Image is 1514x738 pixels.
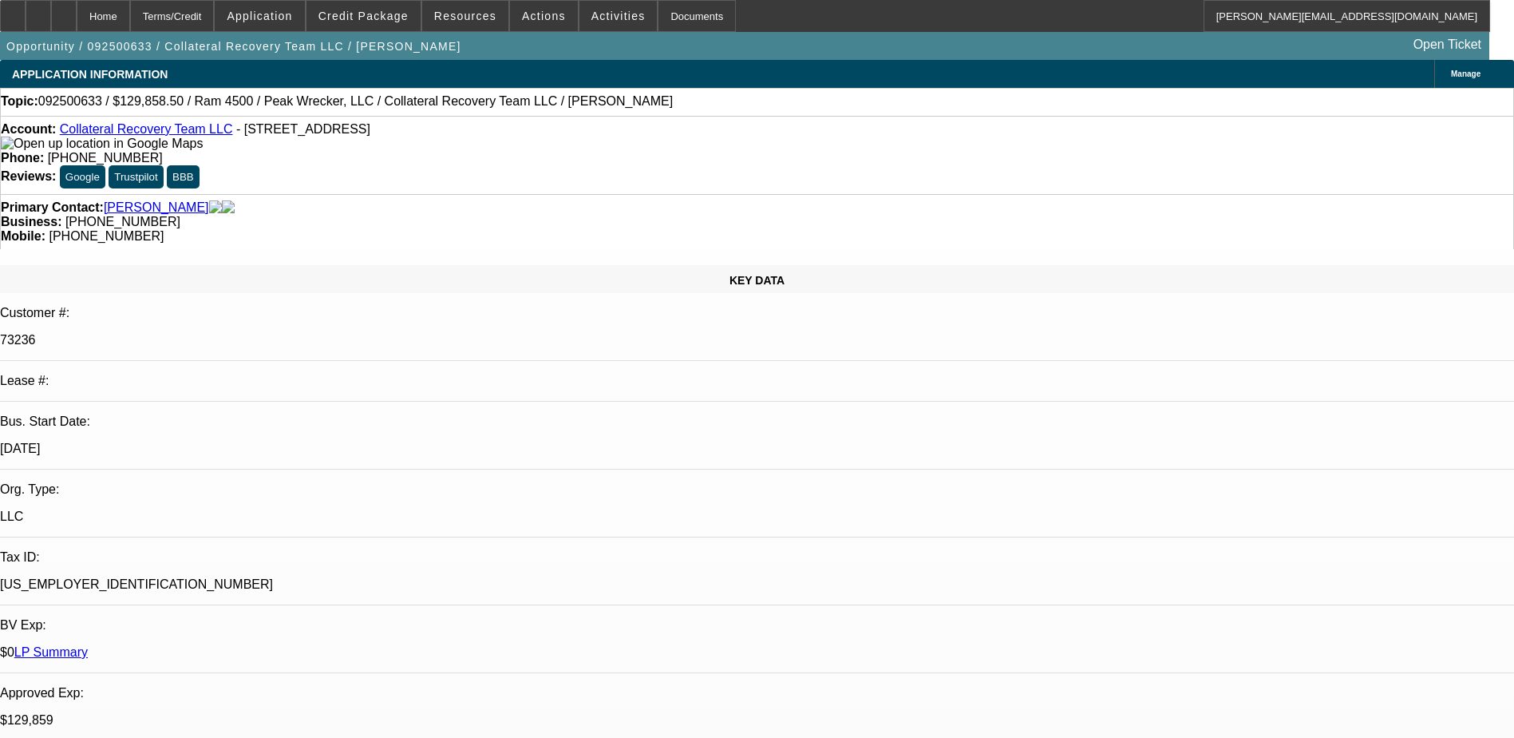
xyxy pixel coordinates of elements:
[1451,69,1480,78] span: Manage
[38,94,673,109] span: 092500633 / $129,858.50 / Ram 4500 / Peak Wrecker, LLC / Collateral Recovery Team LLC / [PERSON_N...
[109,165,163,188] button: Trustpilot
[306,1,421,31] button: Credit Package
[12,68,168,81] span: APPLICATION INFORMATION
[1,169,56,183] strong: Reviews:
[318,10,409,22] span: Credit Package
[65,215,180,228] span: [PHONE_NUMBER]
[1,137,203,151] img: Open up location in Google Maps
[227,10,292,22] span: Application
[48,151,163,165] span: [PHONE_NUMBER]
[729,274,785,287] span: KEY DATA
[167,165,200,188] button: BBB
[60,122,233,136] a: Collateral Recovery Team LLC
[236,122,370,136] span: - [STREET_ADDRESS]
[434,10,496,22] span: Resources
[1,200,104,215] strong: Primary Contact:
[522,10,566,22] span: Actions
[510,1,578,31] button: Actions
[422,1,508,31] button: Resources
[215,1,304,31] button: Application
[1,137,203,150] a: View Google Maps
[49,229,164,243] span: [PHONE_NUMBER]
[14,645,88,659] a: LP Summary
[104,200,209,215] a: [PERSON_NAME]
[60,165,105,188] button: Google
[1,94,38,109] strong: Topic:
[1,229,45,243] strong: Mobile:
[1,215,61,228] strong: Business:
[1,122,56,136] strong: Account:
[579,1,658,31] button: Activities
[1407,31,1488,58] a: Open Ticket
[1,151,44,165] strong: Phone:
[591,10,646,22] span: Activities
[222,200,235,215] img: linkedin-icon.png
[209,200,222,215] img: facebook-icon.png
[6,40,461,53] span: Opportunity / 092500633 / Collateral Recovery Team LLC / [PERSON_NAME]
